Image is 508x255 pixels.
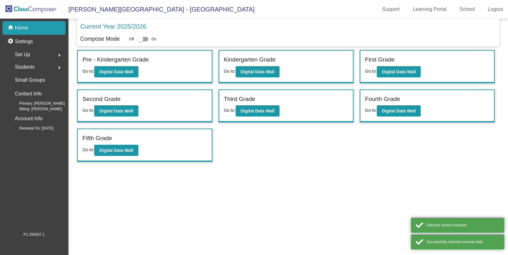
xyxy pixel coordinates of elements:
a: Support [377,4,405,14]
mat-icon: arrow_right [56,64,63,71]
label: Kindergarten Grade [224,55,276,64]
span: Off [129,36,134,42]
p: Account Info [15,114,43,123]
button: Digital Data Wall [236,105,279,116]
label: Third Grade [224,95,255,104]
span: Go to: [82,147,94,152]
p: Settings [15,38,33,45]
b: Digital Data Wall [382,69,416,74]
a: Logout [483,4,508,14]
p: Compose Mode [80,35,120,43]
a: Learning Portal [408,4,452,14]
mat-icon: settings [7,38,15,45]
p: Contact Info [15,89,42,98]
span: Primary: [PERSON_NAME] [9,101,65,106]
button: Digital Data Wall [94,105,138,116]
mat-icon: home [7,24,15,32]
p: Home [15,24,28,32]
span: On [151,36,156,42]
p: Current Year 2025/2026 [80,22,146,31]
button: Digital Data Wall [94,145,138,156]
span: Go to: [82,69,94,74]
div: Successfully fetched renewal date [427,239,500,245]
span: Go to: [82,108,94,113]
b: Digital Data Wall [241,69,275,74]
label: Fifth Grade [82,134,112,143]
b: Digital Data Wall [382,108,416,113]
span: Go to: [365,108,377,113]
b: Digital Data Wall [241,108,275,113]
b: Digital Data Wall [99,69,133,74]
span: Billing: [PERSON_NAME] [9,106,62,112]
span: Go to: [365,69,377,74]
button: Digital Data Wall [377,105,421,116]
span: Go to: [224,69,236,74]
span: Renewal On: [DATE] [9,125,53,131]
p: Small Groups [15,76,45,84]
b: Digital Data Wall [99,148,133,153]
div: Fetched school contacts [427,222,500,228]
label: First Grade [365,55,395,64]
button: Digital Data Wall [377,66,421,77]
label: Second Grade [82,95,121,104]
b: Digital Data Wall [99,108,133,113]
mat-icon: arrow_right [56,52,63,59]
button: Digital Data Wall [94,66,138,77]
button: Digital Data Wall [236,66,279,77]
a: School [455,4,480,14]
span: Students [15,63,35,71]
label: Fourth Grade [365,95,400,104]
span: [PERSON_NAME][GEOGRAPHIC_DATA] - [GEOGRAPHIC_DATA] [62,4,255,14]
label: Pre - Kindergarten Grade [82,55,149,64]
span: Set Up [15,50,30,59]
span: Go to: [224,108,236,113]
